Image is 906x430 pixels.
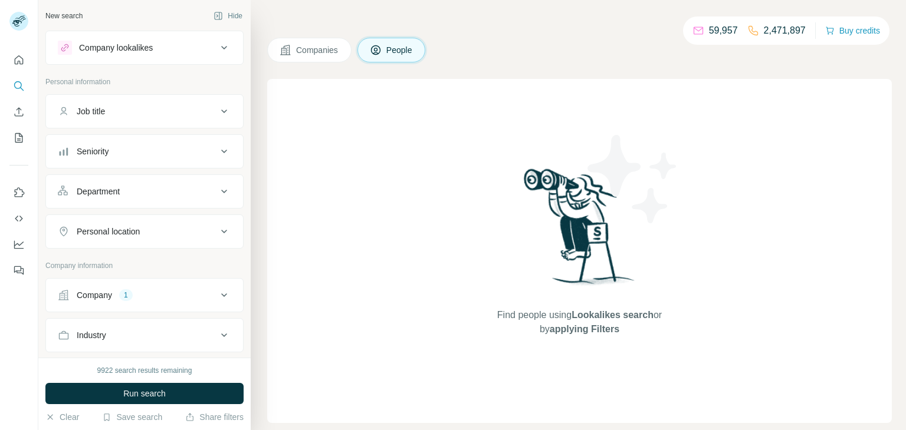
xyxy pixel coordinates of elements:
[77,329,106,341] div: Industry
[102,411,162,423] button: Save search
[45,383,244,404] button: Run search
[386,44,413,56] span: People
[550,324,619,334] span: applying Filters
[46,177,243,206] button: Department
[123,388,166,399] span: Run search
[46,97,243,125] button: Job title
[267,14,892,31] h4: Search
[45,411,79,423] button: Clear
[77,289,112,301] div: Company
[46,321,243,349] button: Industry
[825,22,880,39] button: Buy credits
[119,290,133,300] div: 1
[45,11,83,21] div: New search
[764,24,806,38] p: 2,471,897
[9,208,28,229] button: Use Surfe API
[9,260,28,281] button: Feedback
[9,101,28,123] button: Enrich CSV
[77,186,120,197] div: Department
[45,77,244,87] p: Personal information
[485,308,674,336] span: Find people using or by
[77,145,109,157] div: Seniority
[79,42,153,54] div: Company lookalikes
[709,24,738,38] p: 59,957
[77,226,140,237] div: Personal location
[46,34,243,62] button: Company lookalikes
[46,137,243,166] button: Seniority
[572,310,654,320] span: Lookalikes search
[77,105,105,117] div: Job title
[9,127,28,148] button: My lists
[46,217,243,246] button: Personal location
[97,365,192,376] div: 9922 search results remaining
[9,182,28,203] button: Use Surfe on LinkedIn
[9,49,28,71] button: Quick start
[9,234,28,255] button: Dashboard
[205,7,251,25] button: Hide
[580,126,686,232] img: Surfe Illustration - Stars
[46,281,243,309] button: Company1
[185,411,244,423] button: Share filters
[45,260,244,271] p: Company information
[296,44,339,56] span: Companies
[9,75,28,97] button: Search
[518,166,641,297] img: Surfe Illustration - Woman searching with binoculars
